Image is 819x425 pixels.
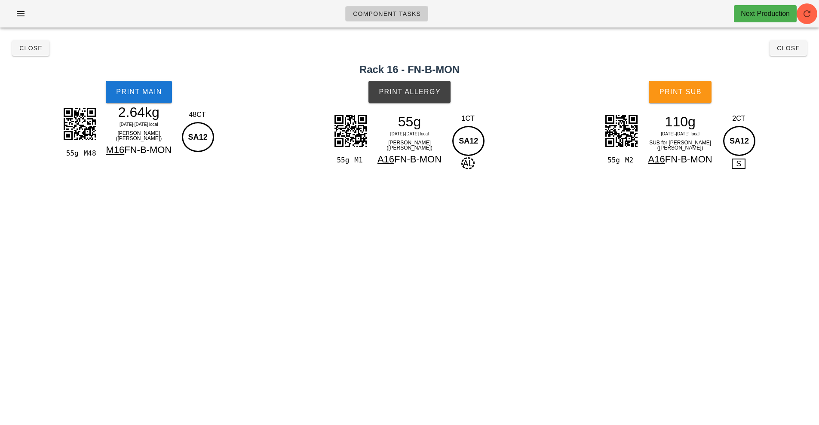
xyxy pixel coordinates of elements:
[345,6,428,21] a: Component Tasks
[106,81,172,103] button: Print Main
[333,155,351,166] div: 55g
[101,129,176,143] div: [PERSON_NAME] ([PERSON_NAME])
[649,81,712,103] button: Print Sub
[452,126,485,156] div: SA12
[101,106,176,119] div: 2.64kg
[604,155,622,166] div: 55g
[741,9,790,19] div: Next Production
[180,110,215,120] div: 48CT
[377,154,394,165] span: A16
[394,154,442,165] span: FN-B-MON
[120,122,158,127] span: [DATE]-[DATE] local
[19,45,43,52] span: Close
[661,131,699,136] span: [DATE]-[DATE] local
[723,126,755,156] div: SA12
[372,138,447,152] div: [PERSON_NAME] ([PERSON_NAME])
[80,148,98,159] div: M48
[643,138,718,152] div: SUB for [PERSON_NAME] ([PERSON_NAME])
[665,154,712,165] span: FN-B-MON
[378,88,441,96] span: Print Allergy
[622,155,639,166] div: M2
[182,122,214,152] div: SA12
[643,115,718,128] div: 110g
[390,131,429,136] span: [DATE]-[DATE] local
[12,40,49,56] button: Close
[659,88,702,96] span: Print Sub
[732,159,745,169] span: S
[372,115,447,128] div: 55g
[5,62,814,77] h2: Rack 16 - FN-B-MON
[124,144,172,155] span: FN-B-MON
[776,45,800,52] span: Close
[461,157,474,169] span: AL
[368,81,451,103] button: Print Allergy
[329,109,372,152] img: 0rRlPnQ0H04AAAAASUVORK5CYII=
[351,155,368,166] div: M1
[62,148,80,159] div: 55g
[600,109,643,152] img: FQHBUIyOYeQ+7SPmLJCCFCFegYgVag2vxXNmzRydV3yzrLoTrw6URXikN8FtlpcIUT86pLaH0IIsFmn2b8tIQAXFOIAQCyL9E...
[106,144,124,155] span: M16
[770,40,807,56] button: Close
[353,10,421,17] span: Component Tasks
[116,88,162,96] span: Print Main
[450,113,486,124] div: 1CT
[721,113,757,124] div: 2CT
[648,154,665,165] span: A16
[58,102,101,145] img: YtjRADOUuuZhADIW472DhCin7wLCNkVeQT9l8bIXcJHIl663CRFOPMwcn6BjIoTATrAIJCXvzvP3LRDVr1qrnWV6UsAwkUcIQ...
